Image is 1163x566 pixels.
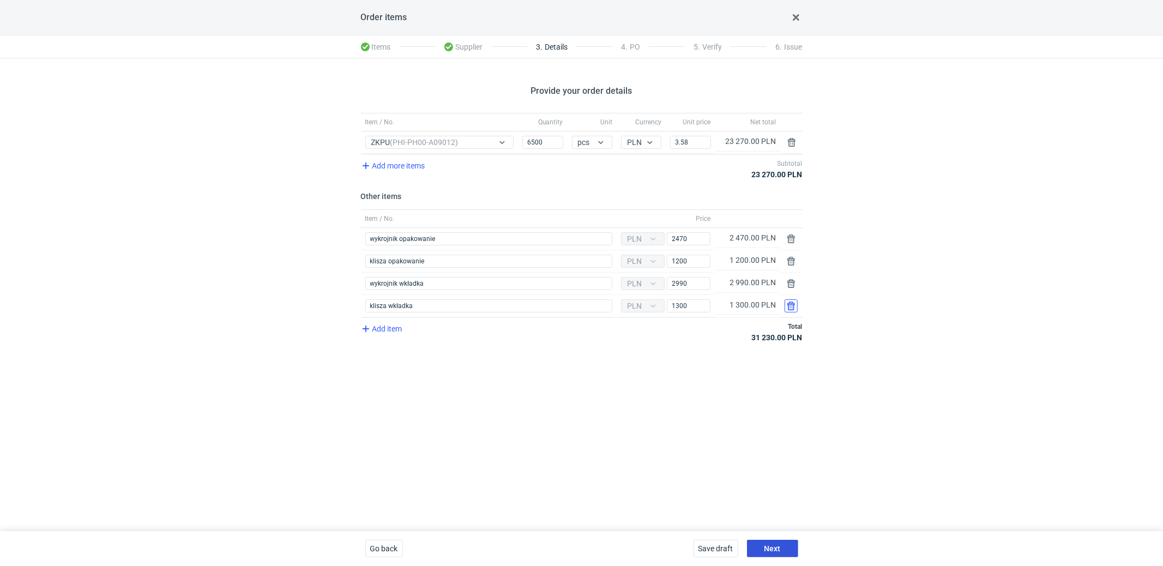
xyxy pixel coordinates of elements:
div: 23 270.00 PLN [720,136,776,147]
button: Remove item [785,299,798,312]
button: Go back [365,540,403,557]
span: Next [764,545,781,552]
h4: Total [752,322,803,331]
em: (PHI-PH00-A09012) [390,138,459,147]
button: Remove item [785,255,798,268]
button: Remove item [785,136,798,149]
span: pcs [578,138,590,147]
span: Item / No. [365,118,395,127]
div: 23 270.00 PLN [752,170,803,179]
h4: Subtotal [752,159,803,168]
button: Save draft [694,540,738,557]
span: PLN [627,138,642,147]
span: Save draft [698,545,733,552]
li: Supplier [436,36,491,58]
div: 31 230.00 PLN [752,333,803,342]
div: 1 200.00 PLN [719,255,776,266]
span: Unit [600,118,612,127]
span: Item / No. [365,214,395,223]
button: Remove item [785,232,798,245]
div: 2 470.00 PLN [719,232,776,243]
span: Add item [359,322,402,335]
li: Verify [685,36,731,58]
span: 4 . [621,43,628,51]
span: ZKPU [371,138,459,147]
button: Add item [359,322,403,335]
h2: Provide your order details [531,85,632,98]
span: Net total [751,118,776,127]
li: Details [527,36,576,58]
li: Issue [767,36,802,58]
button: Next [747,540,798,557]
div: 1 300.00 PLN [719,299,776,310]
h3: Other items [361,192,803,201]
li: Items [361,36,400,58]
span: Unit price [683,118,711,127]
li: PO [612,36,649,58]
span: 6 . [775,43,782,51]
button: Remove item [785,277,798,290]
div: 2 990.00 PLN [719,277,776,288]
span: Price [696,214,710,223]
span: 5 . [694,43,700,51]
span: Add more items [359,159,425,172]
span: 3 . [536,43,543,51]
span: Quantity [538,118,563,127]
span: Go back [370,545,398,552]
span: Currency [635,118,661,127]
button: Add more items [359,159,426,172]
